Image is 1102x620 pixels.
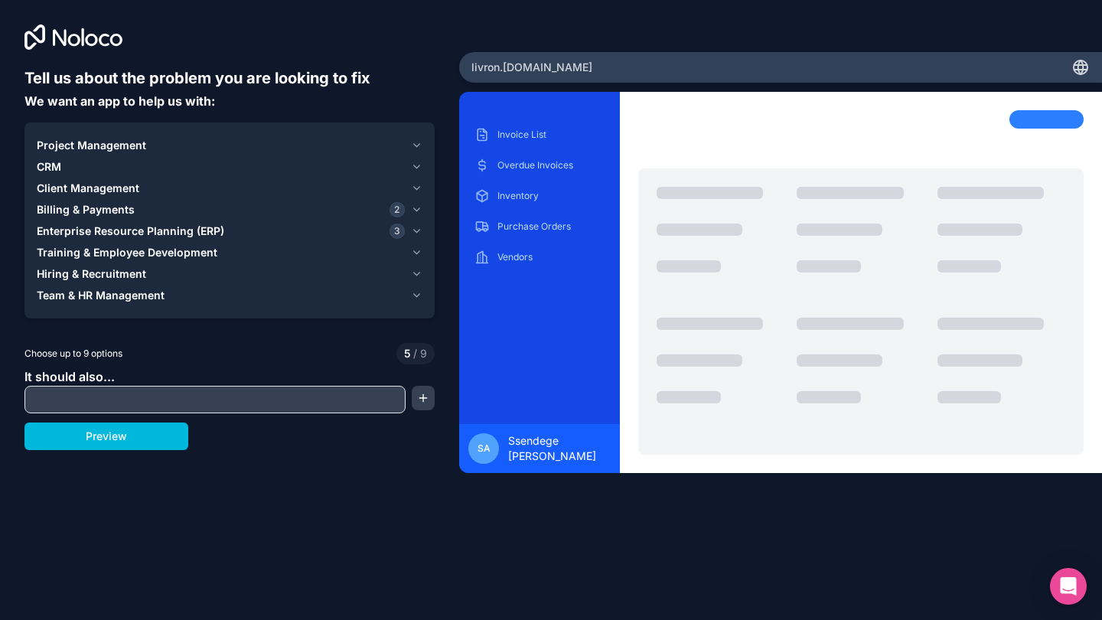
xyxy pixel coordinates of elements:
div: scrollable content [471,122,608,412]
button: Client Management [37,178,422,199]
button: Team & HR Management [37,285,422,306]
span: SA [478,442,491,455]
p: Overdue Invoices [497,159,605,171]
span: 2 [390,202,405,217]
span: Billing & Payments [37,202,135,217]
span: livron .[DOMAIN_NAME] [471,60,592,75]
span: / [413,347,417,360]
p: Invoice List [497,129,605,141]
span: 9 [410,346,427,361]
button: Enterprise Resource Planning (ERP)3 [37,220,422,242]
span: 5 [404,346,410,361]
button: Training & Employee Development [37,242,422,263]
span: Choose up to 9 options [24,347,122,361]
span: Team & HR Management [37,288,165,303]
span: We want an app to help us with: [24,93,215,109]
span: Ssendege [PERSON_NAME] [508,433,611,464]
span: Hiring & Recruitment [37,266,146,282]
button: Hiring & Recruitment [37,263,422,285]
p: Vendors [497,251,605,263]
span: Client Management [37,181,139,196]
button: Preview [24,423,188,450]
p: Purchase Orders [497,220,605,233]
span: Project Management [37,138,146,153]
button: Project Management [37,135,422,156]
span: CRM [37,159,61,175]
span: It should also... [24,369,115,384]
button: CRM [37,156,422,178]
span: Enterprise Resource Planning (ERP) [37,224,224,239]
p: Inventory [497,190,605,202]
span: 3 [390,224,405,239]
button: Billing & Payments2 [37,199,422,220]
h6: Tell us about the problem you are looking to fix [24,67,435,89]
div: Open Intercom Messenger [1050,568,1087,605]
span: Training & Employee Development [37,245,217,260]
